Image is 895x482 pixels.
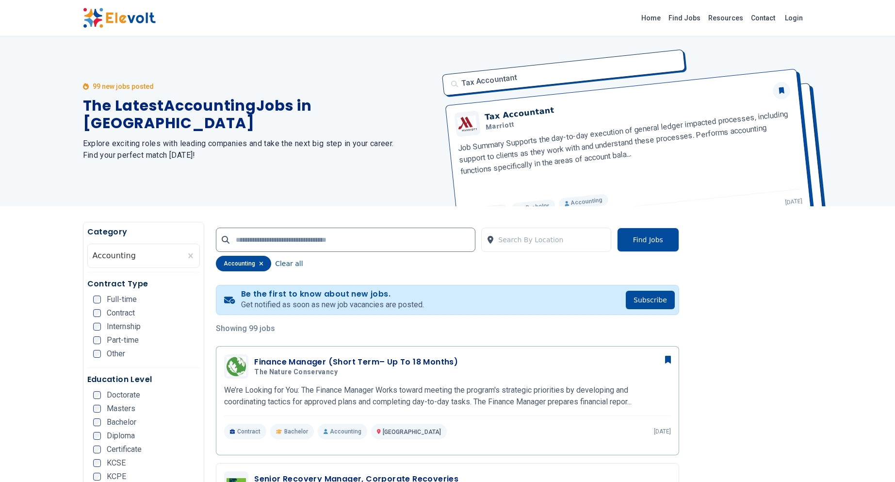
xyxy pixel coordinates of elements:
button: Subscribe [626,291,675,309]
a: Find Jobs [665,10,704,26]
a: Home [637,10,665,26]
h3: Finance Manager (Short Term– Up To 18 Months) [254,356,458,368]
p: We’re Looking for You: The Finance Manager Works toward meeting the program's strategic prioritie... [224,384,671,408]
span: Doctorate [107,391,140,399]
span: Contract [107,309,135,317]
span: The Nature Conservancy [254,368,338,377]
h5: Category [87,226,200,238]
h2: Explore exciting roles with leading companies and take the next big step in your career. Find you... [83,138,436,161]
span: KCSE [107,459,126,467]
a: Login [779,8,809,28]
input: Internship [93,323,101,331]
p: [DATE] [654,428,671,435]
h5: Education Level [87,374,200,385]
p: Contract [224,424,266,439]
p: 99 new jobs posted [93,82,154,91]
span: Diploma [107,432,135,440]
p: Accounting [318,424,367,439]
input: Full-time [93,296,101,303]
span: Bachelor [284,428,308,435]
h4: Be the first to know about new jobs. [241,289,424,299]
p: Showing 99 jobs [216,323,679,334]
button: Find Jobs [617,228,679,252]
input: Doctorate [93,391,101,399]
img: The Nature Conservancy [227,357,246,376]
span: Part-time [107,336,139,344]
input: Diploma [93,432,101,440]
span: Other [107,350,125,358]
input: KCPE [93,473,101,481]
input: Bachelor [93,418,101,426]
input: Part-time [93,336,101,344]
input: Contract [93,309,101,317]
div: accounting [216,256,271,271]
a: The Nature ConservancyFinance Manager (Short Term– Up To 18 Months)The Nature ConservancyWe’re Lo... [224,354,671,439]
p: Get notified as soon as new job vacancies are posted. [241,299,424,311]
span: Bachelor [107,418,136,426]
span: [GEOGRAPHIC_DATA] [383,429,441,435]
input: Masters [93,405,101,413]
h5: Contract Type [87,278,200,290]
input: Other [93,350,101,358]
img: Elevolt [83,8,156,28]
span: Certificate [107,446,142,453]
span: Masters [107,405,135,413]
span: Internship [107,323,141,331]
span: Full-time [107,296,137,303]
span: KCPE [107,473,126,481]
a: Contact [747,10,779,26]
a: Resources [704,10,747,26]
input: KCSE [93,459,101,467]
h1: The Latest Accounting Jobs in [GEOGRAPHIC_DATA] [83,97,436,132]
button: Clear all [275,256,303,271]
input: Certificate [93,446,101,453]
iframe: Chat Widget [846,435,895,482]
